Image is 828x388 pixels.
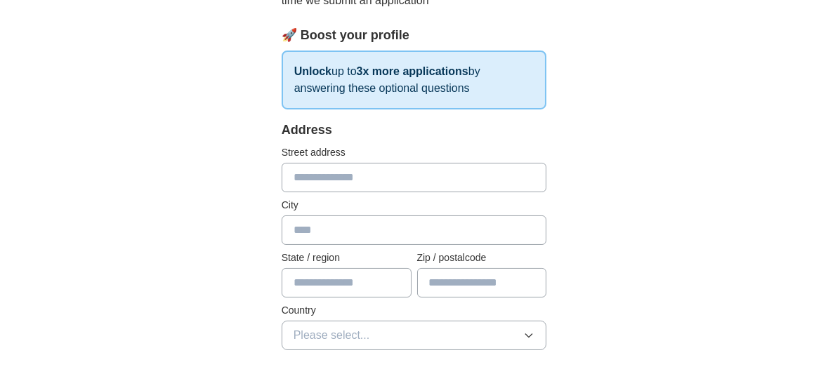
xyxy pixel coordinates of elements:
label: Street address [282,145,547,160]
label: Country [282,303,547,318]
span: Please select... [294,327,370,344]
strong: 3x more applications [357,65,468,77]
button: Please select... [282,321,547,350]
label: City [282,198,547,213]
label: Zip / postalcode [417,250,547,265]
div: 🚀 Boost your profile [282,26,547,45]
div: Address [282,121,547,140]
p: up to by answering these optional questions [282,51,547,109]
strong: Unlock [294,65,331,77]
label: State / region [282,250,412,265]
